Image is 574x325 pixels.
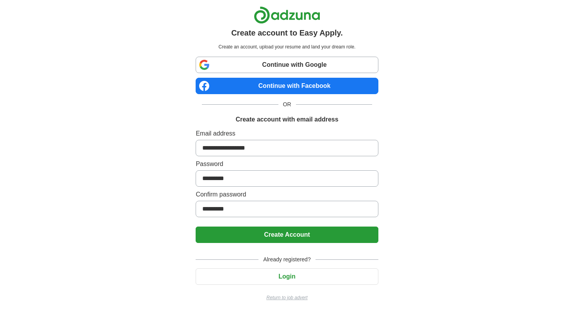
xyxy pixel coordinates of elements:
button: Create Account [196,227,378,243]
span: Already registered? [258,255,315,264]
a: Continue with Google [196,57,378,73]
h1: Create account with email address [235,115,338,124]
button: Login [196,268,378,285]
span: OR [278,100,296,109]
img: Adzuna logo [254,6,320,24]
a: Continue with Facebook [196,78,378,94]
a: Return to job advert [196,294,378,301]
label: Email address [196,129,378,138]
a: Login [196,273,378,280]
p: Create an account, upload your resume and land your dream role. [197,43,376,50]
label: Confirm password [196,190,378,199]
h1: Create account to Easy Apply. [231,27,343,39]
label: Password [196,159,378,169]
